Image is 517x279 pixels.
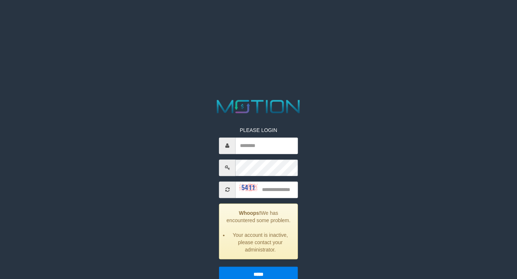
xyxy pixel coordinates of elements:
li: Your account is inactive, please contact your administrator. [229,231,292,253]
p: PLEASE LOGIN [219,126,298,134]
strong: Whoops! [239,210,261,216]
img: MOTION_logo.png [213,98,304,115]
div: We has encountered some problem. [219,203,298,259]
img: captcha [239,184,258,191]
